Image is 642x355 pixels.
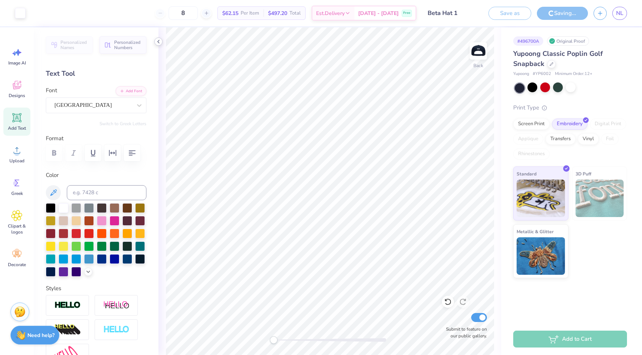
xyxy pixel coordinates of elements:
input: e.g. 7428 c [67,185,146,200]
label: Font [46,86,57,95]
span: Total [289,9,301,17]
span: Yupoong [513,71,529,77]
span: # YP6002 [533,71,551,77]
span: Est. Delivery [316,9,345,17]
span: Per Item [241,9,259,17]
input: Untitled Design [422,6,477,21]
label: Submit to feature on our public gallery. [442,326,487,339]
img: 3D Puff [576,180,624,217]
span: Designs [9,93,25,99]
img: Back [471,43,486,58]
div: Foil [601,133,619,145]
span: Minimum Order: 12 + [555,71,592,77]
button: Personalized Names [46,36,93,54]
div: Rhinestones [513,148,550,160]
button: Add Font [116,86,146,96]
label: Styles [46,284,61,293]
span: Free [403,10,410,16]
span: Personalized Names [60,40,88,50]
div: Embroidery [552,118,588,130]
img: Shadow [103,301,130,310]
input: – – [169,6,198,20]
div: # 496700A [513,36,543,46]
div: Back [473,62,483,69]
div: Accessibility label [270,336,277,344]
div: Digital Print [590,118,626,130]
span: Yupoong Classic Poplin Golf Snapback [513,49,603,68]
span: Upload [9,158,24,164]
div: Original Proof [547,36,589,46]
span: [DATE] - [DATE] [358,9,399,17]
span: $62.15 [222,9,238,17]
button: Personalized Numbers [99,36,146,54]
div: Text Tool [46,69,146,79]
div: Screen Print [513,118,550,130]
div: Transfers [546,133,576,145]
img: 3D Illusion [54,324,81,336]
img: Negative Space [103,325,130,334]
div: Applique [513,133,543,145]
span: NL [616,9,623,18]
span: Add Text [8,125,26,131]
span: $497.20 [268,9,287,17]
span: Standard [517,170,537,178]
span: Personalized Numbers [114,40,142,50]
span: Metallic & Glitter [517,228,554,235]
img: Standard [517,180,565,217]
label: Format [46,134,146,143]
span: Image AI [8,60,26,66]
img: Metallic & Glitter [517,237,565,275]
div: Vinyl [578,133,599,145]
button: Switch to Greek Letters [99,121,146,127]
span: Greek [11,190,23,196]
a: NL [612,7,627,20]
span: Decorate [8,262,26,268]
span: Clipart & logos [5,223,29,235]
div: Print Type [513,103,627,112]
strong: Need help? [27,332,54,339]
label: Color [46,171,146,180]
span: 3D Puff [576,170,591,178]
img: Stroke [54,301,81,310]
